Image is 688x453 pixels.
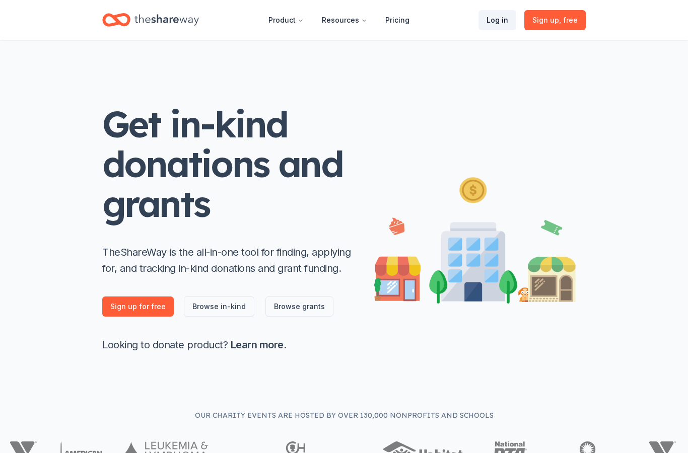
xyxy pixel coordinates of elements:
a: Pricing [377,10,418,30]
a: Sign up for free [102,296,174,317]
a: Sign up, free [524,10,586,30]
p: Looking to donate product? . [102,337,354,353]
button: Product [260,10,312,30]
a: Home [102,8,199,32]
span: , free [559,16,578,24]
button: Resources [314,10,375,30]
nav: Main [260,8,418,32]
a: Log in [478,10,516,30]
a: Learn more [231,339,284,351]
span: Sign up [532,14,578,26]
h1: Get in-kind donations and grants [102,104,354,224]
p: TheShareWay is the all-in-one tool for finding, applying for, and tracking in-kind donations and ... [102,244,354,276]
a: Browse grants [265,296,333,317]
a: Browse in-kind [184,296,254,317]
img: Illustration for landing page [374,173,576,304]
